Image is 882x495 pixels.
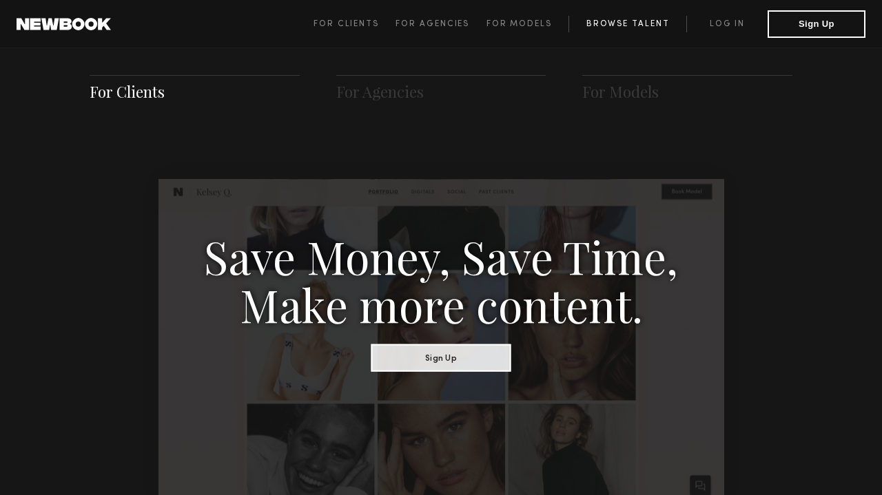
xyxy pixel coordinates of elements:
[486,20,552,28] span: For Models
[396,16,486,32] a: For Agencies
[486,16,569,32] a: For Models
[768,10,865,38] button: Sign Up
[203,231,679,328] h3: Save Money, Save Time, Make more content.
[582,81,659,102] a: For Models
[371,344,511,371] button: Sign Up
[314,16,396,32] a: For Clients
[568,16,686,32] a: Browse Talent
[90,81,165,102] a: For Clients
[314,20,379,28] span: For Clients
[686,16,768,32] a: Log in
[336,81,424,102] a: For Agencies
[396,20,469,28] span: For Agencies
